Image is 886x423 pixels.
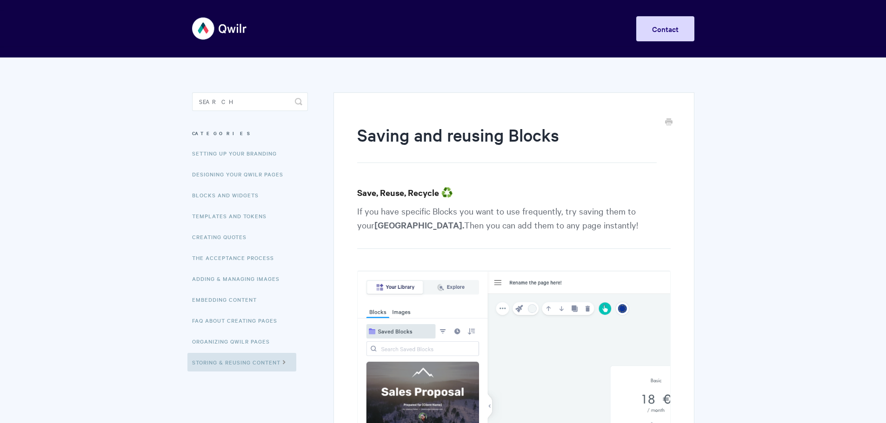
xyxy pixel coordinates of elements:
a: Designing Your Qwilr Pages [192,165,290,183]
strong: [GEOGRAPHIC_DATA]. [374,219,464,231]
a: Print this Article [665,117,673,128]
a: Embedding Content [192,290,264,309]
p: If you have specific Blocks you want to use frequently, try saving them to your Then you can add ... [357,204,670,249]
a: Creating Quotes [192,228,253,246]
a: Setting up your Branding [192,144,284,163]
a: Blocks and Widgets [192,186,266,204]
a: Storing & Reusing Content [187,353,296,371]
h3: Save, Reuse, Recycle ♻️ [357,186,670,199]
h3: Categories [192,125,308,142]
a: The Acceptance Process [192,248,281,267]
input: Search [192,92,308,111]
h1: Saving and reusing Blocks [357,123,656,163]
a: Templates and Tokens [192,207,273,225]
img: Qwilr Help Center [192,11,247,46]
a: Organizing Qwilr Pages [192,332,277,351]
a: Contact [636,16,694,41]
a: FAQ About Creating Pages [192,311,284,330]
a: Adding & Managing Images [192,269,286,288]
